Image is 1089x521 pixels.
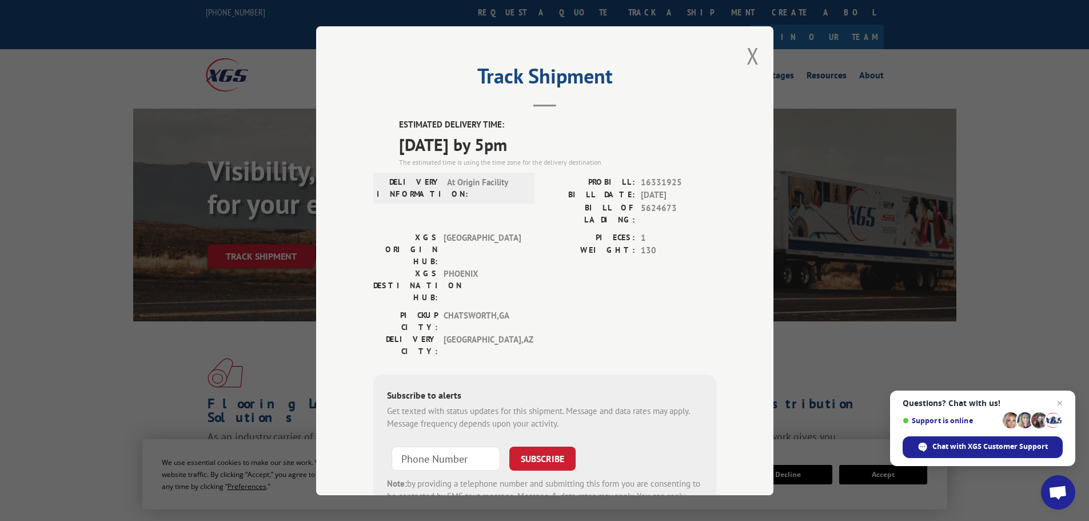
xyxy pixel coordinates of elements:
label: ESTIMATED DELIVERY TIME: [399,118,716,132]
span: Chat with XGS Customer Support [932,442,1048,452]
label: XGS ORIGIN HUB: [373,231,438,267]
label: DELIVERY CITY: [373,333,438,357]
button: SUBSCRIBE [509,446,576,470]
button: Close modal [747,41,759,71]
div: Chat with XGS Customer Support [903,436,1063,458]
div: The estimated time is using the time zone for the delivery destination. [399,157,716,167]
span: 16331925 [641,176,716,189]
span: CHATSWORTH , GA [444,309,521,333]
input: Phone Number [392,446,500,470]
span: 5624673 [641,201,716,225]
span: 1 [641,231,716,244]
label: BILL DATE: [545,189,635,202]
span: At Origin Facility [447,176,524,200]
div: by providing a telephone number and submitting this form you are consenting to be contacted by SM... [387,477,703,516]
span: [GEOGRAPHIC_DATA] [444,231,521,267]
div: Subscribe to alerts [387,388,703,404]
span: [DATE] by 5pm [399,131,716,157]
label: DELIVERY INFORMATION: [377,176,441,200]
label: XGS DESTINATION HUB: [373,267,438,303]
div: Get texted with status updates for this shipment. Message and data rates may apply. Message frequ... [387,404,703,430]
strong: Note: [387,478,407,488]
span: PHOENIX [444,267,521,303]
span: [GEOGRAPHIC_DATA] , AZ [444,333,521,357]
h2: Track Shipment [373,68,716,90]
label: PICKUP CITY: [373,309,438,333]
span: Close chat [1053,396,1067,410]
span: 130 [641,244,716,257]
span: Support is online [903,416,999,425]
label: WEIGHT: [545,244,635,257]
span: Questions? Chat with us! [903,399,1063,408]
label: PROBILL: [545,176,635,189]
label: PIECES: [545,231,635,244]
label: BILL OF LADING: [545,201,635,225]
div: Open chat [1041,475,1075,510]
span: [DATE] [641,189,716,202]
